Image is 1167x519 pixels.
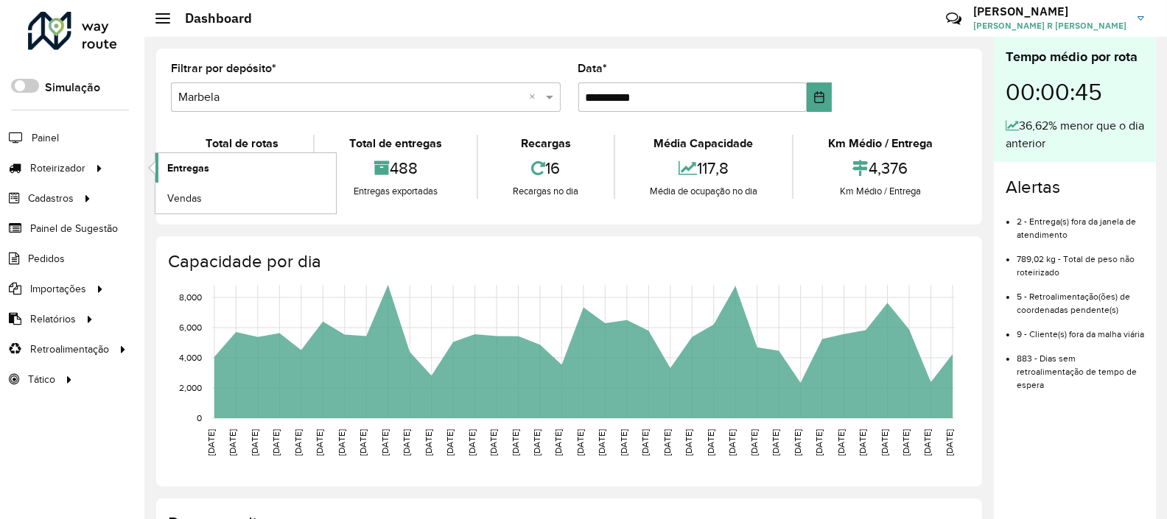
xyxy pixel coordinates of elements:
text: [DATE] [597,429,606,456]
div: Km Médio / Entrega [797,135,964,152]
text: 6,000 [179,322,202,332]
text: [DATE] [858,429,867,456]
text: [DATE] [727,429,737,456]
text: [DATE] [402,429,411,456]
div: Tempo médio por rota [1006,47,1144,67]
li: 9 - Cliente(s) fora da malha viária [1017,317,1144,341]
text: [DATE] [315,429,324,456]
text: [DATE] [640,429,650,456]
li: 2 - Entrega(s) fora da janela de atendimento [1017,204,1144,241]
text: [DATE] [511,429,520,456]
text: 2,000 [179,383,202,392]
li: 5 - Retroalimentação(ões) de coordenadas pendente(s) [1017,279,1144,317]
li: 883 - Dias sem retroalimentação de tempo de espera [1017,341,1144,392]
text: [DATE] [532,429,542,456]
span: Tático [28,372,55,387]
h4: Alertas [1006,177,1144,198]
a: Entregas [155,153,336,183]
h2: Dashboard [170,10,252,27]
div: 00:00:45 [1006,67,1144,117]
text: [DATE] [293,429,303,456]
span: Clear all [530,88,542,106]
text: [DATE] [575,429,585,456]
div: Média de ocupação no dia [619,184,788,199]
text: [DATE] [814,429,824,456]
text: 4,000 [179,353,202,362]
text: [DATE] [424,429,433,456]
text: [DATE] [488,429,498,456]
div: Recargas no dia [482,184,609,199]
text: [DATE] [793,429,802,456]
h3: [PERSON_NAME] [973,4,1126,18]
text: [DATE] [749,429,759,456]
span: Painel [32,130,59,146]
div: Total de rotas [175,135,309,152]
div: 488 [318,152,473,184]
span: Pedidos [28,251,65,266]
text: [DATE] [771,429,780,456]
text: [DATE] [206,429,216,456]
span: Cadastros [28,191,74,206]
text: [DATE] [250,429,259,456]
span: Entregas [167,160,209,176]
li: 789,02 kg - Total de peso não roteirizado [1017,241,1144,279]
a: Vendas [155,183,336,213]
span: Vendas [167,191,202,206]
text: [DATE] [228,429,237,456]
div: Entregas exportadas [318,184,473,199]
h4: Capacidade por dia [168,251,967,272]
text: [DATE] [554,429,564,456]
span: Relatórios [30,311,76,327]
text: [DATE] [706,429,715,456]
a: Contato Rápido [938,3,970,35]
label: Filtrar por depósito [171,60,276,77]
text: [DATE] [684,429,693,456]
div: Total de entregas [318,135,473,152]
text: [DATE] [358,429,368,456]
span: Roteirizador [30,160,85,176]
div: Média Capacidade [619,135,788,152]
div: Km Médio / Entrega [797,184,964,199]
text: [DATE] [337,429,346,456]
text: [DATE] [467,429,477,456]
button: Choose Date [807,82,832,112]
text: [DATE] [901,429,911,456]
span: Painel de Sugestão [30,221,118,236]
text: [DATE] [445,429,455,456]
div: 36,62% menor que o dia anterior [1006,117,1144,152]
text: [DATE] [880,429,889,456]
text: [DATE] [836,429,846,456]
label: Data [578,60,608,77]
text: [DATE] [662,429,672,456]
span: [PERSON_NAME] R [PERSON_NAME] [973,19,1126,32]
text: [DATE] [271,429,281,456]
label: Simulação [45,79,100,96]
text: [DATE] [923,429,933,456]
text: [DATE] [619,429,628,456]
div: 16 [482,152,609,184]
span: Importações [30,281,86,297]
div: 4,376 [797,152,964,184]
text: 0 [197,413,202,423]
text: 8,000 [179,292,202,302]
text: [DATE] [945,429,954,456]
text: [DATE] [380,429,390,456]
div: Recargas [482,135,609,152]
span: Retroalimentação [30,342,109,357]
div: 117,8 [619,152,788,184]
